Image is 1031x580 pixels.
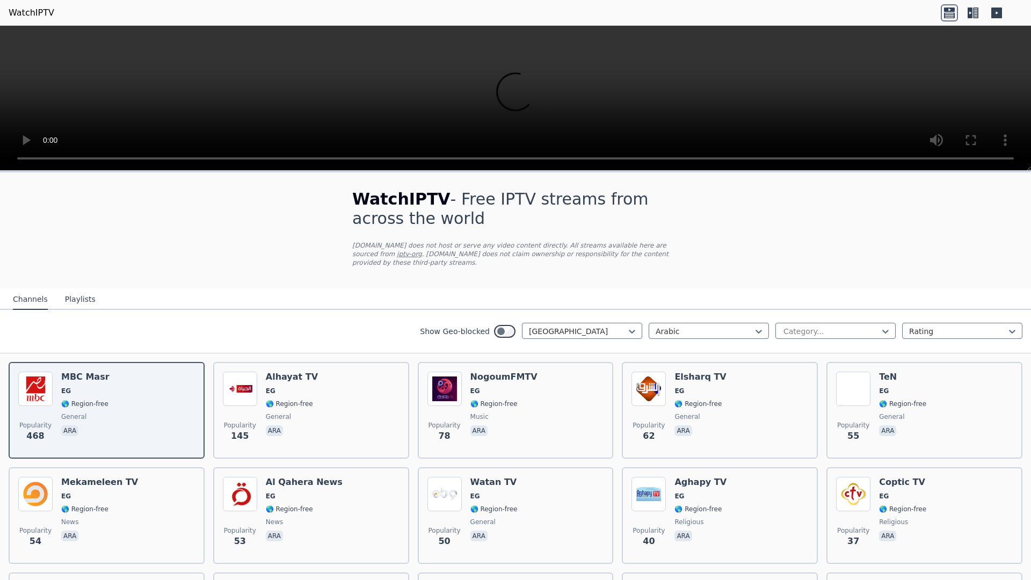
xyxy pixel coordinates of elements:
[61,372,110,382] h6: MBC Masr
[879,372,926,382] h6: TeN
[633,421,665,430] span: Popularity
[266,425,283,436] p: ara
[266,412,291,421] span: general
[470,412,489,421] span: music
[18,477,53,511] img: Mekameleen TV
[674,387,684,395] span: EG
[352,190,451,208] span: WatchIPTV
[643,535,655,548] span: 40
[266,387,275,395] span: EG
[231,430,249,443] span: 145
[223,477,257,511] img: Al Qahera News
[427,477,462,511] img: Watan TV
[420,326,490,337] label: Show Geo-blocked
[470,518,496,526] span: general
[61,477,138,488] h6: Mekameleen TV
[879,505,926,513] span: 🌎 Region-free
[470,400,518,408] span: 🌎 Region-free
[470,425,488,436] p: ara
[631,372,666,406] img: Elsharq TV
[26,430,44,443] span: 468
[674,505,722,513] span: 🌎 Region-free
[61,518,78,526] span: news
[438,430,450,443] span: 78
[837,421,869,430] span: Popularity
[9,6,54,19] a: WatchIPTV
[879,387,889,395] span: EG
[266,531,283,541] p: ara
[879,412,904,421] span: general
[397,250,422,258] a: iptv-org
[879,531,896,541] p: ara
[470,477,518,488] h6: Watan TV
[674,400,722,408] span: 🌎 Region-free
[429,526,461,535] span: Popularity
[879,492,889,501] span: EG
[61,400,108,408] span: 🌎 Region-free
[234,535,246,548] span: 53
[352,241,679,267] p: [DOMAIN_NAME] does not host or serve any video content directly. All streams available here are s...
[470,372,538,382] h6: NogoumFMTV
[61,531,78,541] p: ara
[674,425,692,436] p: ara
[266,505,313,513] span: 🌎 Region-free
[643,430,655,443] span: 62
[674,412,700,421] span: general
[65,289,96,310] button: Playlists
[13,289,48,310] button: Channels
[438,535,450,548] span: 50
[224,526,256,535] span: Popularity
[836,372,870,406] img: TeN
[674,372,726,382] h6: Elsharq TV
[266,518,283,526] span: news
[61,425,78,436] p: ara
[470,531,488,541] p: ara
[223,372,257,406] img: Alhayat TV
[30,535,41,548] span: 54
[266,372,318,382] h6: Alhayat TV
[879,400,926,408] span: 🌎 Region-free
[847,430,859,443] span: 55
[631,477,666,511] img: Aghapy TV
[836,477,870,511] img: Coptic TV
[674,518,703,526] span: religious
[61,387,71,395] span: EG
[879,518,908,526] span: religious
[224,421,256,430] span: Popularity
[674,477,727,488] h6: Aghapy TV
[61,492,71,501] span: EG
[18,372,53,406] img: MBC Masr
[470,492,480,501] span: EG
[879,425,896,436] p: ara
[19,421,52,430] span: Popularity
[470,387,480,395] span: EG
[674,531,692,541] p: ara
[19,526,52,535] span: Popularity
[674,492,684,501] span: EG
[847,535,859,548] span: 37
[61,412,86,421] span: general
[429,421,461,430] span: Popularity
[879,477,926,488] h6: Coptic TV
[633,526,665,535] span: Popularity
[470,505,518,513] span: 🌎 Region-free
[837,526,869,535] span: Popularity
[352,190,679,228] h1: - Free IPTV streams from across the world
[266,477,343,488] h6: Al Qahera News
[427,372,462,406] img: NogoumFMTV
[61,505,108,513] span: 🌎 Region-free
[266,400,313,408] span: 🌎 Region-free
[266,492,275,501] span: EG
